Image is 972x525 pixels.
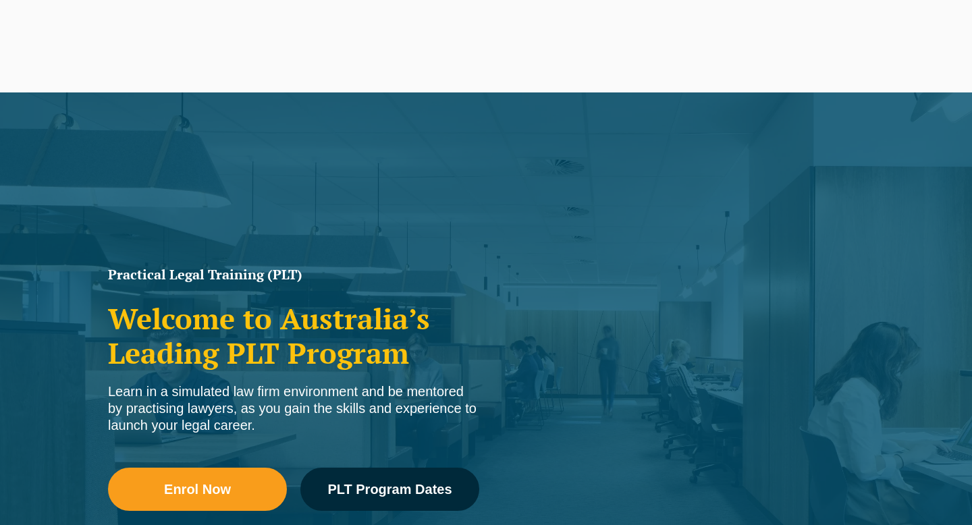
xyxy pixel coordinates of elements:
span: Enrol Now [164,482,231,496]
h2: Welcome to Australia’s Leading PLT Program [108,302,479,370]
a: PLT Program Dates [300,468,479,511]
h1: Practical Legal Training (PLT) [108,268,479,281]
span: PLT Program Dates [327,482,452,496]
a: Enrol Now [108,468,287,511]
div: Learn in a simulated law firm environment and be mentored by practising lawyers, as you gain the ... [108,383,479,434]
